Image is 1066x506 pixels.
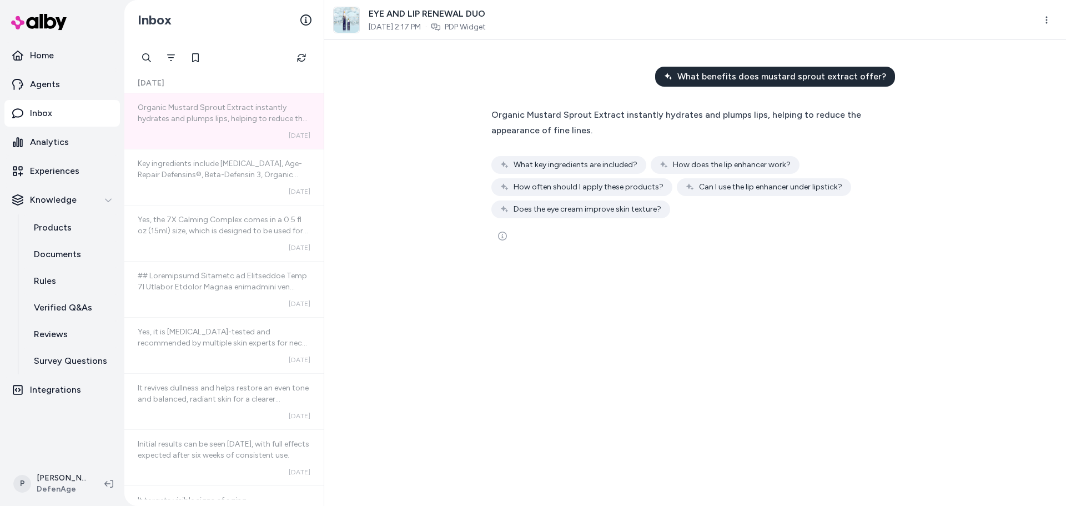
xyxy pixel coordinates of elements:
span: [DATE] [289,299,310,308]
p: Knowledge [30,193,77,207]
img: alby Logo [11,14,67,30]
p: Rules [34,274,56,288]
span: Yes, the 7X Calming Complex comes in a 0.5 fl oz (15ml) size, which is designed to be used for 10... [138,215,310,302]
a: Reviews [23,321,120,348]
a: Verified Q&As [23,294,120,321]
img: eye-and-lip-renewal-duo.jpg [334,7,359,33]
span: How does the lip enhancer work? [673,159,791,171]
button: Filter [160,47,182,69]
p: Integrations [30,383,81,397]
a: Inbox [4,100,120,127]
p: Documents [34,248,81,261]
span: [DATE] 2:17 PM [369,22,421,33]
p: Products [34,221,72,234]
span: EYE AND LIP RENEWAL DUO [369,7,486,21]
span: Yes, it is [MEDICAL_DATA]-tested and recommended by multiple skin experts for neck [MEDICAL_DATA]. [138,327,307,359]
p: Verified Q&As [34,301,92,314]
span: Initial results can be seen [DATE], with full effects expected after six weeks of consistent use. [138,439,309,460]
span: [DATE] [289,131,310,140]
h2: Inbox [138,12,172,28]
span: [DATE] [289,187,310,196]
p: Home [30,49,54,62]
a: Key ingredients include [MEDICAL_DATA], Age-Repair Defensins®, Beta-Defensin 3, Organic Mustard S... [124,149,324,205]
span: It revives dullness and helps restore an even tone and balanced, radiant skin for a clearer compl... [138,383,309,415]
button: Refresh [290,47,313,69]
button: P[PERSON_NAME]DefenAge [7,466,95,502]
span: Can I use the lip enhancer under lipstick? [699,182,842,193]
a: Integrations [4,377,120,403]
span: [DATE] [289,243,310,252]
span: Key ingredients include [MEDICAL_DATA], Age-Repair Defensins®, Beta-Defensin 3, Organic Mustard S... [138,159,302,202]
span: What benefits does mustard sprout extract offer? [677,70,886,83]
span: DefenAge [37,484,87,495]
p: Inbox [30,107,52,120]
span: P [13,475,31,493]
span: [DATE] [138,78,164,89]
span: Organic Mustard Sprout Extract instantly hydrates and plumps lips, helping to reduce the appearan... [491,109,861,136]
a: Experiences [4,158,120,184]
p: Reviews [34,328,68,341]
a: Initial results can be seen [DATE], with full effects expected after six weeks of consistent use.... [124,429,324,485]
a: ## Loremipsumd Sitametc ad Elitseddoe Temp 7I Utlabor Etdolor Magnaa enimadmini ven quisnos exerc... [124,261,324,317]
a: Rules [23,268,120,294]
p: Analytics [30,136,69,149]
span: Organic Mustard Sprout Extract instantly hydrates and plumps lips, helping to reduce the appearan... [138,103,308,134]
a: PDP Widget [445,22,486,33]
a: Products [23,214,120,241]
span: What key ingredients are included? [514,159,637,171]
p: Agents [30,78,60,91]
p: Experiences [30,164,79,178]
a: Yes, the 7X Calming Complex comes in a 0.5 fl oz (15ml) size, which is designed to be used for 10... [124,205,324,261]
button: See more [491,225,514,247]
a: Documents [23,241,120,268]
p: Survey Questions [34,354,107,368]
span: · [425,22,427,33]
span: [DATE] [289,468,310,477]
span: [DATE] [289,412,310,420]
p: [PERSON_NAME] [37,473,87,484]
a: Agents [4,71,120,98]
a: Yes, it is [MEDICAL_DATA]-tested and recommended by multiple skin experts for neck [MEDICAL_DATA]... [124,317,324,373]
button: Knowledge [4,187,120,213]
a: Home [4,42,120,69]
span: How often should I apply these products? [514,182,663,193]
a: Organic Mustard Sprout Extract instantly hydrates and plumps lips, helping to reduce the appearan... [124,93,324,149]
a: It revives dullness and helps restore an even tone and balanced, radiant skin for a clearer compl... [124,373,324,429]
a: Analytics [4,129,120,156]
span: [DATE] [289,355,310,364]
span: Does the eye cream improve skin texture? [514,204,661,215]
a: Survey Questions [23,348,120,374]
